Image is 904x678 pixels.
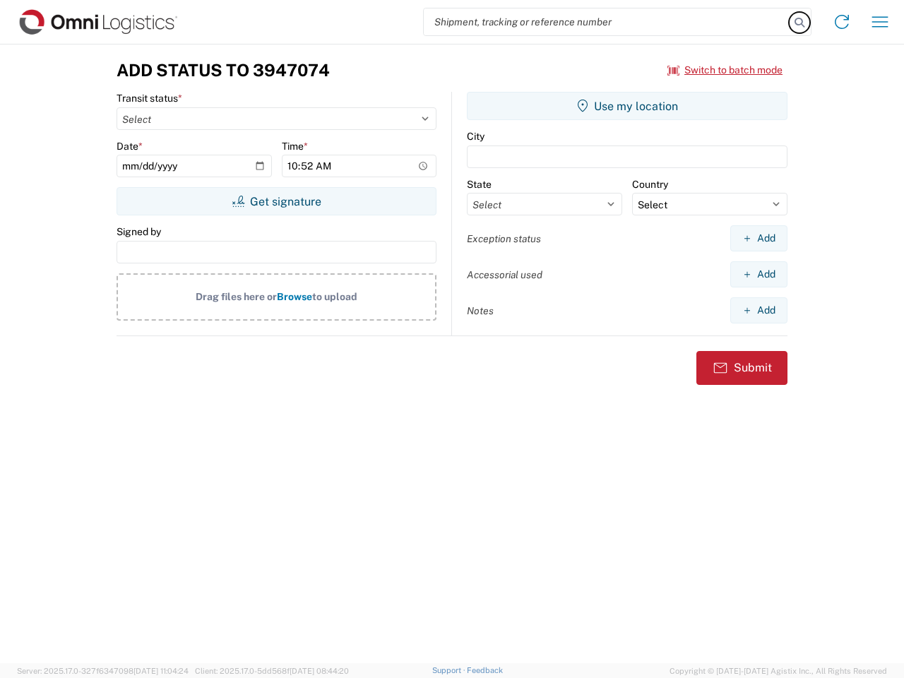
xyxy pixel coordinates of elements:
[467,304,494,317] label: Notes
[117,92,182,105] label: Transit status
[312,291,357,302] span: to upload
[117,187,436,215] button: Get signature
[467,130,484,143] label: City
[195,667,349,675] span: Client: 2025.17.0-5dd568f
[467,232,541,245] label: Exception status
[467,666,503,674] a: Feedback
[117,225,161,238] label: Signed by
[196,291,277,302] span: Drag files here or
[467,268,542,281] label: Accessorial used
[424,8,790,35] input: Shipment, tracking or reference number
[667,59,783,82] button: Switch to batch mode
[467,178,492,191] label: State
[117,140,143,153] label: Date
[467,92,787,120] button: Use my location
[117,60,330,81] h3: Add Status to 3947074
[290,667,349,675] span: [DATE] 08:44:20
[730,297,787,323] button: Add
[730,225,787,251] button: Add
[277,291,312,302] span: Browse
[696,351,787,385] button: Submit
[282,140,308,153] label: Time
[17,667,189,675] span: Server: 2025.17.0-327f6347098
[670,665,887,677] span: Copyright © [DATE]-[DATE] Agistix Inc., All Rights Reserved
[133,667,189,675] span: [DATE] 11:04:24
[432,666,468,674] a: Support
[632,178,668,191] label: Country
[730,261,787,287] button: Add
